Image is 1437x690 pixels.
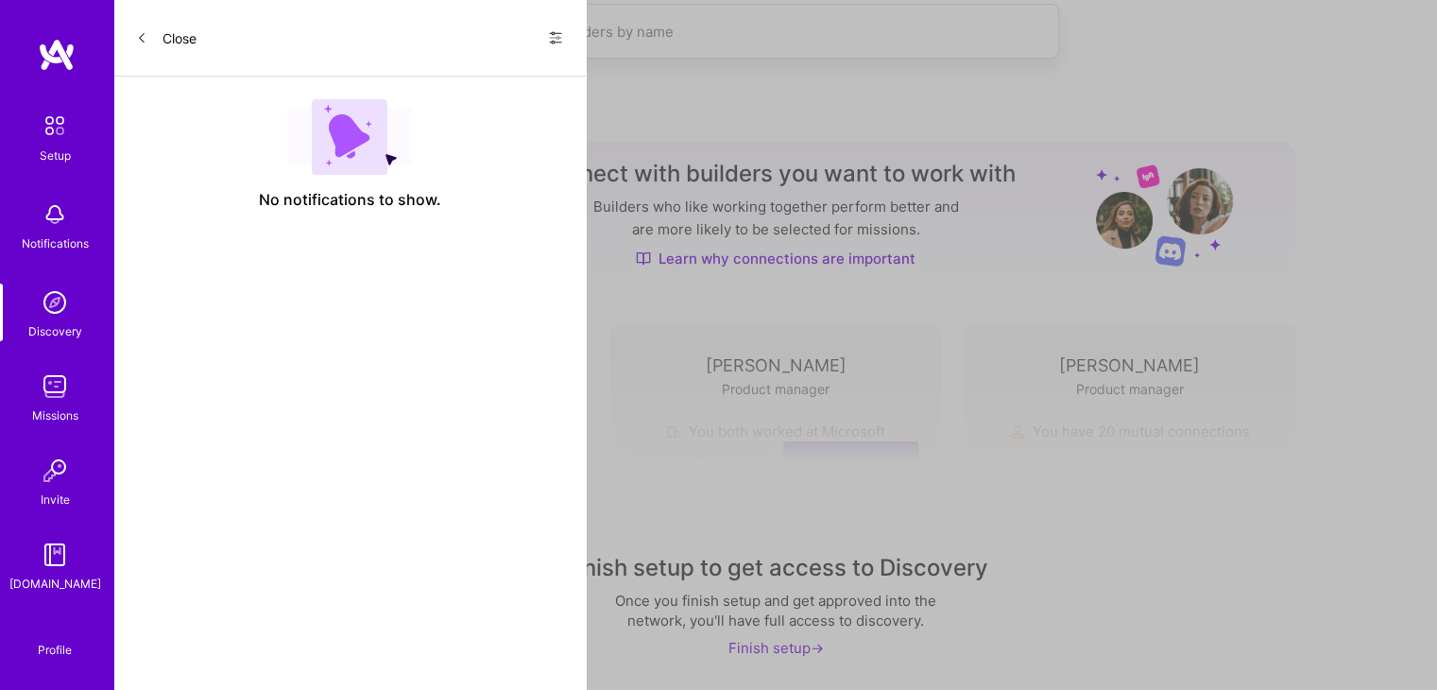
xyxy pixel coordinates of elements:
[287,99,412,175] img: empty
[36,536,74,574] img: guide book
[9,574,101,594] div: [DOMAIN_NAME]
[41,490,70,509] div: Invite
[38,38,76,72] img: logo
[36,196,74,233] img: bell
[28,321,82,341] div: Discovery
[36,284,74,321] img: discovery
[136,23,197,53] button: Close
[36,368,74,405] img: teamwork
[32,405,78,425] div: Missions
[36,452,74,490] img: Invite
[22,233,89,253] div: Notifications
[31,620,78,658] a: Profile
[259,190,441,210] span: No notifications to show.
[40,146,71,165] div: Setup
[38,640,72,658] div: Profile
[35,106,75,146] img: setup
